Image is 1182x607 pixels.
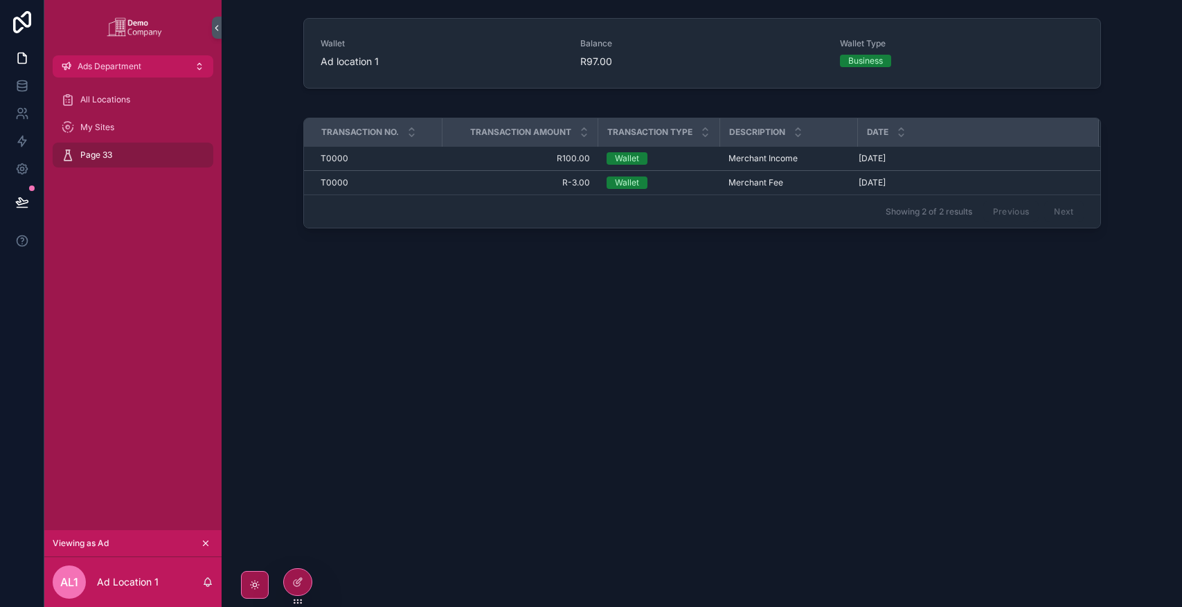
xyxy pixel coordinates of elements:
a: WalletAd location 1BalanceR97.00Wallet TypeBusiness [304,19,1100,88]
span: Merchant Fee [728,177,783,188]
span: My Sites [80,122,114,133]
span: All Locations [80,94,130,105]
span: Ads Department [78,61,141,72]
div: Business [848,55,883,67]
a: My Sites [53,115,213,140]
a: Wallet [607,152,712,165]
span: Page 33 [80,150,112,161]
a: R-3.00 [451,177,590,188]
a: Merchant Income [728,153,850,164]
span: [DATE] [859,177,886,188]
a: T0000 [321,177,434,188]
span: Merchant Income [728,153,798,164]
span: Description [729,127,785,138]
span: Transaction Type [607,127,692,138]
img: App logo [99,17,166,39]
a: Merchant Fee [728,177,850,188]
div: Wallet [615,152,639,165]
span: Showing 2 of 2 results [886,206,972,217]
a: T0000 [321,153,434,164]
span: AL1 [60,574,78,590]
a: Wallet [607,176,712,189]
span: T0000 [321,177,348,188]
span: Date [867,127,888,138]
span: Wallet Type [840,38,1083,49]
p: Ad Location 1 [97,575,159,589]
button: Ads Department [53,55,213,78]
a: [DATE] [859,177,1082,188]
a: R100.00 [451,153,590,164]
a: Page 33 [53,143,213,167]
span: [DATE] [859,153,886,164]
span: Ad location 1 [321,55,564,69]
a: All Locations [53,87,213,112]
span: Balance [580,38,823,49]
a: [DATE] [859,153,1082,164]
span: Viewing as Ad [53,538,109,549]
span: Transaction No. [321,127,399,138]
span: Wallet [321,38,564,49]
span: T0000 [321,153,348,164]
span: R97.00 [580,55,823,69]
div: Wallet [615,176,639,189]
span: Transaction Amount [470,127,571,138]
div: scrollable content [44,78,222,185]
